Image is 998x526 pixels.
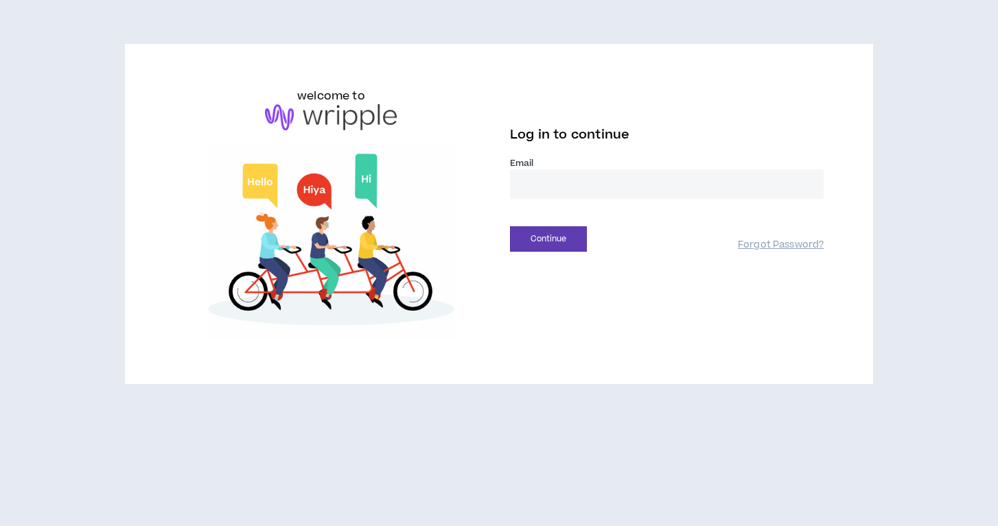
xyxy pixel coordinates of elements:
[297,88,365,104] h6: welcome to
[738,239,824,252] a: Forgot Password?
[510,226,587,252] button: Continue
[510,157,824,169] label: Email
[174,144,488,340] img: Welcome to Wripple
[510,126,629,143] span: Log in to continue
[265,104,397,130] img: logo-brand.png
